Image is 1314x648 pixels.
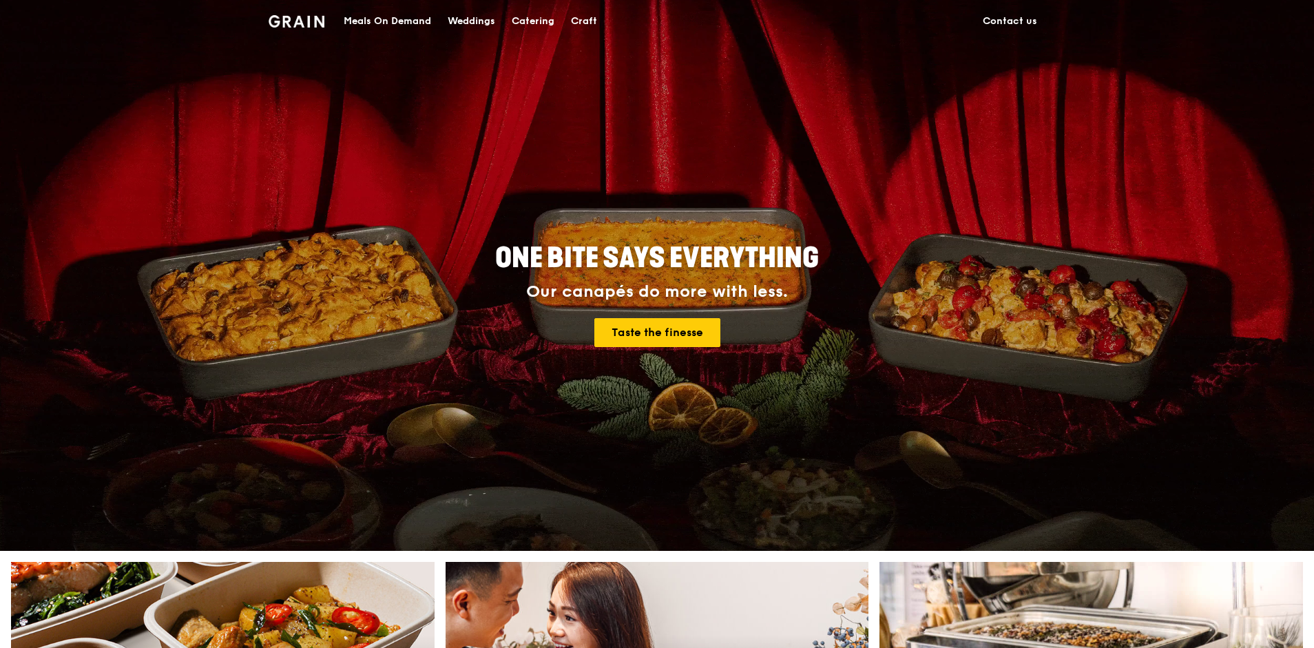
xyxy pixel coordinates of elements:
a: Taste the finesse [594,318,720,347]
div: Craft [571,1,597,42]
div: Meals On Demand [344,1,431,42]
a: Weddings [439,1,503,42]
a: Craft [563,1,605,42]
img: Grain [269,15,324,28]
a: Catering [503,1,563,42]
span: ONE BITE SAYS EVERYTHING [495,242,819,275]
div: Weddings [448,1,495,42]
a: Contact us [974,1,1045,42]
div: Catering [512,1,554,42]
div: Our canapés do more with less. [409,282,905,302]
